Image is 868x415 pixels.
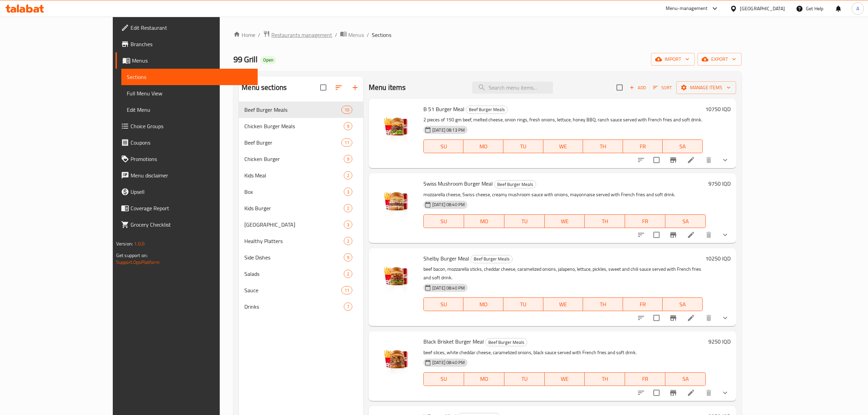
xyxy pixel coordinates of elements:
[244,106,341,114] div: Beef Burger Meals
[116,251,148,260] span: Get support on:
[665,142,700,151] span: SA
[623,139,663,153] button: FR
[586,299,620,309] span: TH
[344,172,352,179] span: 2
[344,253,352,262] div: items
[367,31,369,39] li: /
[374,179,418,223] img: Swiss Mushroom Burger Meal
[344,122,352,130] div: items
[494,180,536,188] div: Beef Burger Meals
[344,189,352,195] span: 3
[121,102,258,118] a: Edit Menu
[244,253,344,262] div: Side Dishes
[239,266,363,282] div: Salads2
[132,56,252,65] span: Menus
[134,239,145,248] span: 1.0.0
[546,299,581,309] span: WE
[423,214,464,228] button: SU
[244,270,344,278] span: Salads
[423,372,464,386] button: SU
[503,297,543,311] button: TU
[369,82,406,93] h2: Menu items
[430,127,467,133] span: [DATE] 08:13 PM
[665,152,681,168] button: Branch-specific-item
[687,156,695,164] a: Edit menu item
[697,53,742,66] button: export
[546,142,581,151] span: WE
[244,188,344,196] div: Box
[464,214,504,228] button: MO
[503,139,543,153] button: TU
[344,304,352,310] span: 7
[547,216,582,226] span: WE
[423,297,463,311] button: SU
[625,214,665,228] button: FR
[463,297,503,311] button: MO
[426,299,461,309] span: SU
[665,299,700,309] span: SA
[244,122,344,130] span: Chicken Burger Meals
[701,152,717,168] button: delete
[374,104,418,148] img: B 51 Burger Meal
[507,374,542,384] span: TU
[116,167,258,184] a: Menu disclaimer
[239,249,363,266] div: Side Dishes9
[721,231,729,239] svg: Show Choices
[244,237,344,245] span: Healthy Platters
[116,118,258,134] a: Choice Groups
[131,188,252,196] span: Upsell
[116,239,133,248] span: Version:
[330,79,347,96] span: Sort sections
[342,139,352,146] span: 11
[856,5,859,12] span: A
[344,204,352,212] div: items
[717,227,733,243] button: show more
[127,106,252,114] span: Edit Menu
[649,228,664,242] span: Select to update
[740,5,785,12] div: [GEOGRAPHIC_DATA]
[244,204,344,212] div: Kids Burger
[239,200,363,216] div: Kids Burger2
[583,297,623,311] button: TH
[374,254,418,297] img: Shelby Burger Meal
[131,24,252,32] span: Edit Restaurant
[507,216,542,226] span: TU
[423,104,464,114] span: B 51 Burger Meal
[547,374,582,384] span: WE
[423,139,463,153] button: SU
[344,205,352,212] span: 2
[244,138,341,147] span: Beef Burger
[344,188,352,196] div: items
[466,299,501,309] span: MO
[239,282,363,298] div: Sauce11
[239,118,363,134] div: Chicken Burger Meals9
[663,139,703,153] button: SA
[627,82,649,93] button: Add
[506,142,541,151] span: TU
[651,53,695,66] button: import
[423,253,469,264] span: Shelby Burger Meal
[116,184,258,200] a: Upsell
[239,167,363,184] div: Kids Meal2
[612,80,627,95] span: Select section
[682,83,731,92] span: Manage items
[116,36,258,52] a: Branches
[717,385,733,401] button: show more
[543,139,583,153] button: WE
[344,254,352,261] span: 9
[344,271,352,277] span: 2
[717,152,733,168] button: show more
[471,255,512,263] span: Beef Burger Meals
[485,338,527,346] div: Beef Burger Meals
[423,190,706,199] p: mozzarella cheese, Swiss cheese, creamy mushroom sauce with onions, mayonnaise served with French...
[239,184,363,200] div: Box3
[543,297,583,311] button: WE
[708,337,731,346] h6: 9250 IQD
[244,220,344,229] span: [GEOGRAPHIC_DATA]
[708,179,731,188] h6: 9750 IQD
[504,372,545,386] button: TU
[423,178,493,189] span: Swiss Mushroom Burger Meal
[244,286,341,294] span: Sauce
